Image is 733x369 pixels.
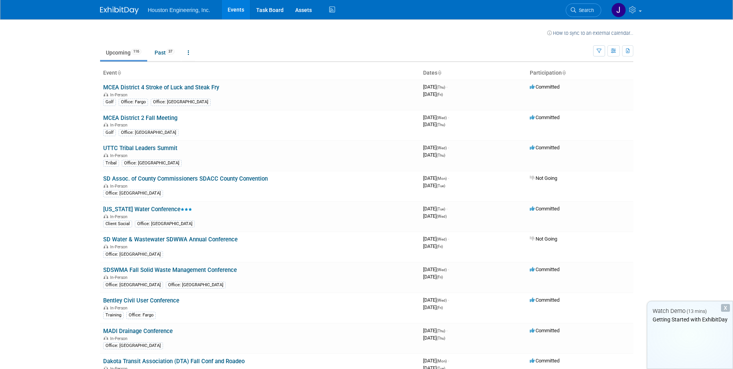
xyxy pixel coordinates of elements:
[423,304,443,310] span: [DATE]
[437,329,445,333] span: (Thu)
[448,236,449,242] span: -
[166,49,175,55] span: 37
[110,275,130,280] span: In-Person
[611,3,626,17] img: Jacob Garder
[103,160,119,167] div: Tribal
[423,266,449,272] span: [DATE]
[423,145,449,150] span: [DATE]
[437,123,445,127] span: (Thu)
[103,328,173,335] a: MADI Drainage Conference
[110,214,130,219] span: In-Person
[530,358,560,364] span: Committed
[423,175,449,181] span: [DATE]
[423,121,445,127] span: [DATE]
[530,114,560,120] span: Committed
[437,298,447,302] span: (Wed)
[423,297,449,303] span: [DATE]
[437,70,441,76] a: Sort by Start Date
[103,175,268,182] a: SD Assoc. of County Commissioners SDACC County Convention
[423,114,449,120] span: [DATE]
[437,85,445,89] span: (Thu)
[103,282,163,289] div: Office: [GEOGRAPHIC_DATA]
[448,175,449,181] span: -
[110,153,130,158] span: In-Person
[446,206,447,212] span: -
[446,84,447,90] span: -
[100,7,139,14] img: ExhibitDay
[110,184,130,189] span: In-Person
[103,129,116,136] div: Golf
[423,328,447,333] span: [DATE]
[437,244,443,249] span: (Fri)
[437,336,445,340] span: (Thu)
[566,3,601,17] a: Search
[135,220,195,227] div: Office: [GEOGRAPHIC_DATA]
[530,266,560,272] span: Committed
[423,274,443,280] span: [DATE]
[104,153,108,157] img: In-Person Event
[446,328,447,333] span: -
[437,153,445,157] span: (Thu)
[110,306,130,311] span: In-Person
[647,316,733,323] div: Getting Started with ExhibitDay
[100,45,147,60] a: Upcoming116
[103,358,245,365] a: Dakota Transit Association (DTA) Fall Conf and Roadeo
[437,275,443,279] span: (Fri)
[119,99,148,106] div: Office: Fargo
[448,145,449,150] span: -
[527,67,633,80] th: Participation
[100,67,420,80] th: Event
[448,297,449,303] span: -
[423,236,449,242] span: [DATE]
[103,206,192,213] a: [US_STATE] Water Conference
[562,70,566,76] a: Sort by Participation Type
[103,190,163,197] div: Office: [GEOGRAPHIC_DATA]
[437,359,447,363] span: (Mon)
[437,176,447,181] span: (Mon)
[437,237,447,241] span: (Wed)
[530,206,560,212] span: Committed
[103,145,177,152] a: UTTC Tribal Leaders Summit
[104,123,108,126] img: In-Person Event
[110,123,130,128] span: In-Person
[151,99,211,106] div: Office: [GEOGRAPHIC_DATA]
[437,268,447,272] span: (Wed)
[103,99,116,106] div: Golf
[104,214,108,218] img: In-Person Event
[437,184,445,188] span: (Tue)
[103,236,238,243] a: SD Water & Wastewater SDWWA Annual Conference
[530,175,557,181] span: Not Going
[166,282,226,289] div: Office: [GEOGRAPHIC_DATA]
[103,297,179,304] a: Bentley Civil User Conference
[530,236,557,242] span: Not Going
[423,243,443,249] span: [DATE]
[119,129,179,136] div: Office: [GEOGRAPHIC_DATA]
[423,183,445,188] span: [DATE]
[122,160,182,167] div: Office: [GEOGRAPHIC_DATA]
[437,116,447,120] span: (Wed)
[530,328,560,333] span: Committed
[423,335,445,341] span: [DATE]
[149,45,180,60] a: Past37
[103,312,124,319] div: Training
[110,244,130,249] span: In-Person
[117,70,121,76] a: Sort by Event Name
[647,307,733,315] div: Watch Demo
[423,213,447,219] span: [DATE]
[448,266,449,272] span: -
[104,244,108,248] img: In-Person Event
[437,306,443,310] span: (Fri)
[103,220,132,227] div: Client Social
[576,7,594,13] span: Search
[423,206,447,212] span: [DATE]
[530,297,560,303] span: Committed
[104,184,108,188] img: In-Person Event
[103,266,237,273] a: SDSWMA Fall Solid Waste Management Conference
[687,309,707,314] span: (13 mins)
[148,7,210,13] span: Houston Engineering, Inc.
[104,336,108,340] img: In-Person Event
[110,92,130,97] span: In-Person
[103,251,163,258] div: Office: [GEOGRAPHIC_DATA]
[437,214,447,219] span: (Wed)
[126,312,156,319] div: Office: Fargo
